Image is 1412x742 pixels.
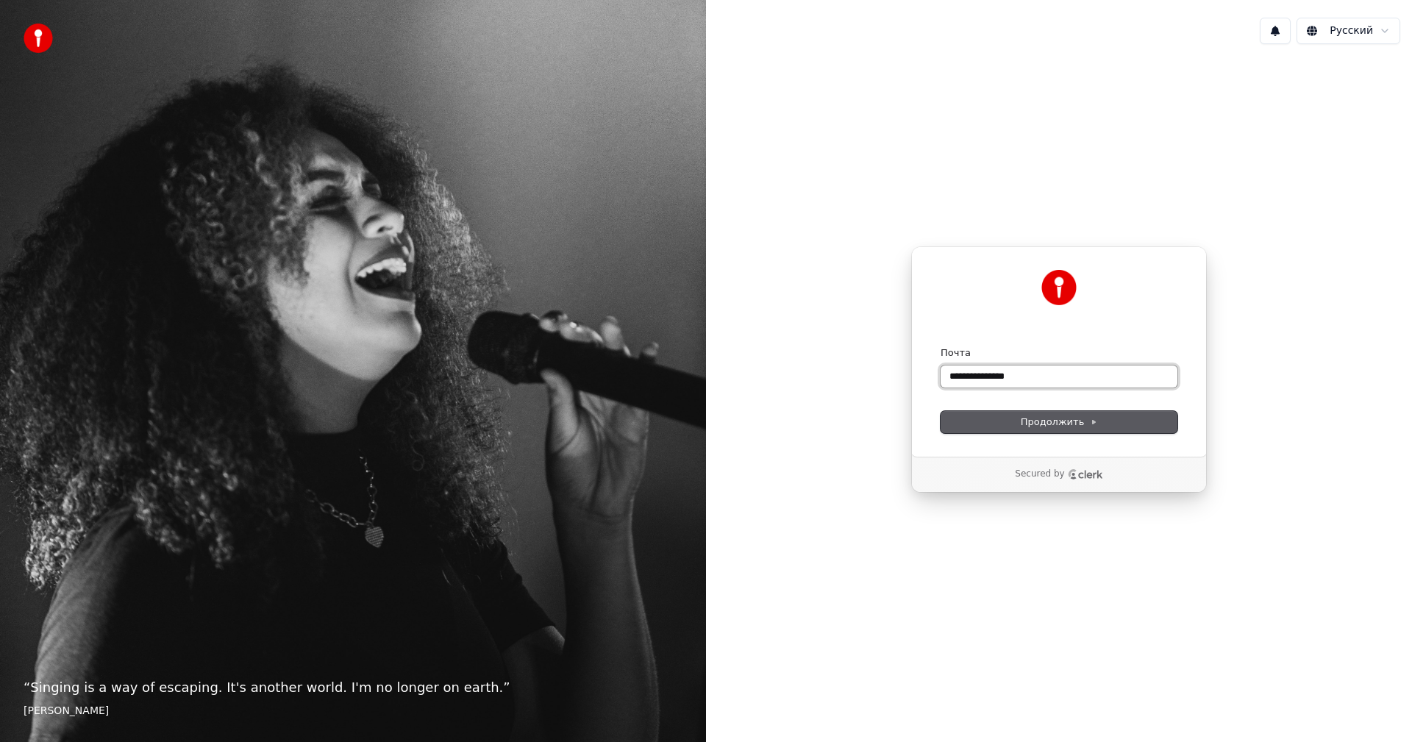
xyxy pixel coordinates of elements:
label: Почта [941,346,971,360]
footer: [PERSON_NAME] [24,704,682,718]
p: Secured by [1015,468,1064,480]
p: “ Singing is a way of escaping. It's another world. I'm no longer on earth. ” [24,677,682,698]
img: Youka [1041,270,1077,305]
button: Продолжить [941,411,1177,433]
span: Продолжить [1021,415,1098,429]
img: youka [24,24,53,53]
a: Clerk logo [1068,469,1103,479]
